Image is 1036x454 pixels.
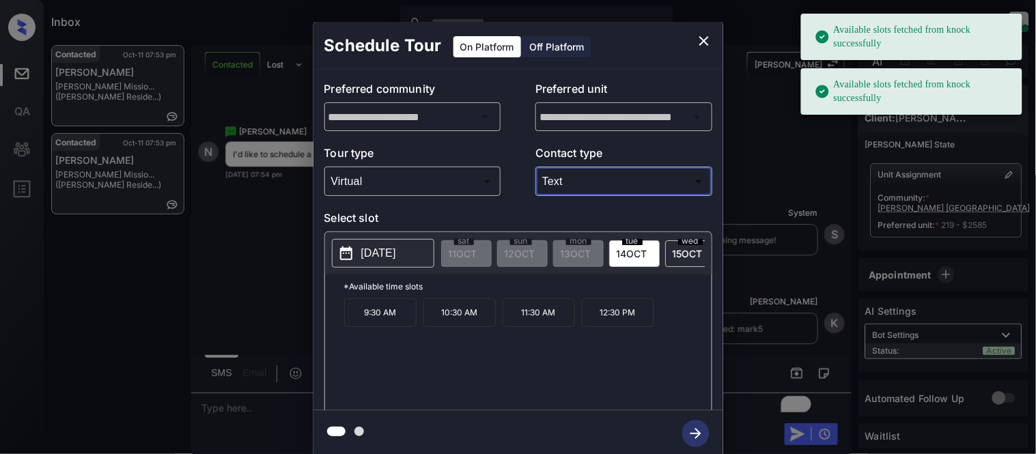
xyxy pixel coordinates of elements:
[324,210,712,231] p: Select slot
[344,298,417,327] p: 9:30 AM
[609,240,660,267] div: date-select
[665,240,716,267] div: date-select
[690,27,718,55] button: close
[324,81,501,102] p: Preferred community
[313,22,453,70] h2: Schedule Tour
[535,81,712,102] p: Preferred unit
[344,274,712,298] p: *Available time slots
[523,36,591,57] div: Off Platform
[503,298,575,327] p: 11:30 AM
[815,18,1011,56] div: Available slots fetched from knock successfully
[539,170,709,193] div: Text
[673,248,703,259] span: 15 OCT
[617,248,647,259] span: 14 OCT
[324,145,501,167] p: Tour type
[678,237,703,245] span: wed
[535,145,712,167] p: Contact type
[328,170,498,193] div: Virtual
[361,245,396,261] p: [DATE]
[332,239,434,268] button: [DATE]
[453,36,521,57] div: On Platform
[622,237,643,245] span: tue
[674,416,718,451] button: btn-next
[815,72,1011,111] div: Available slots fetched from knock successfully
[582,298,654,327] p: 12:30 PM
[423,298,496,327] p: 10:30 AM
